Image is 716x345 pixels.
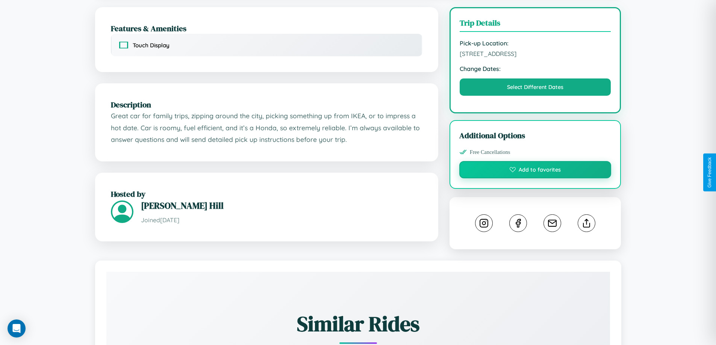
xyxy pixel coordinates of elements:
[111,110,422,146] p: Great car for family trips, zipping around the city, picking something up from IKEA, or to impres...
[111,23,422,34] h2: Features & Amenities
[460,78,611,96] button: Select Different Dates
[460,17,611,32] h3: Trip Details
[141,215,422,226] p: Joined [DATE]
[460,65,611,72] strong: Change Dates:
[459,130,612,141] h3: Additional Options
[470,149,510,155] span: Free Cancellations
[111,99,422,110] h2: Description
[133,42,170,49] span: Touch Display
[459,161,612,178] button: Add to favorites
[460,39,611,47] strong: Pick-up Location:
[111,188,422,199] h2: Hosted by
[460,50,611,57] span: [STREET_ADDRESS]
[133,309,584,338] h2: Similar Rides
[141,199,422,212] h3: [PERSON_NAME] Hill
[8,319,26,337] div: Open Intercom Messenger
[707,157,712,188] div: Give Feedback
